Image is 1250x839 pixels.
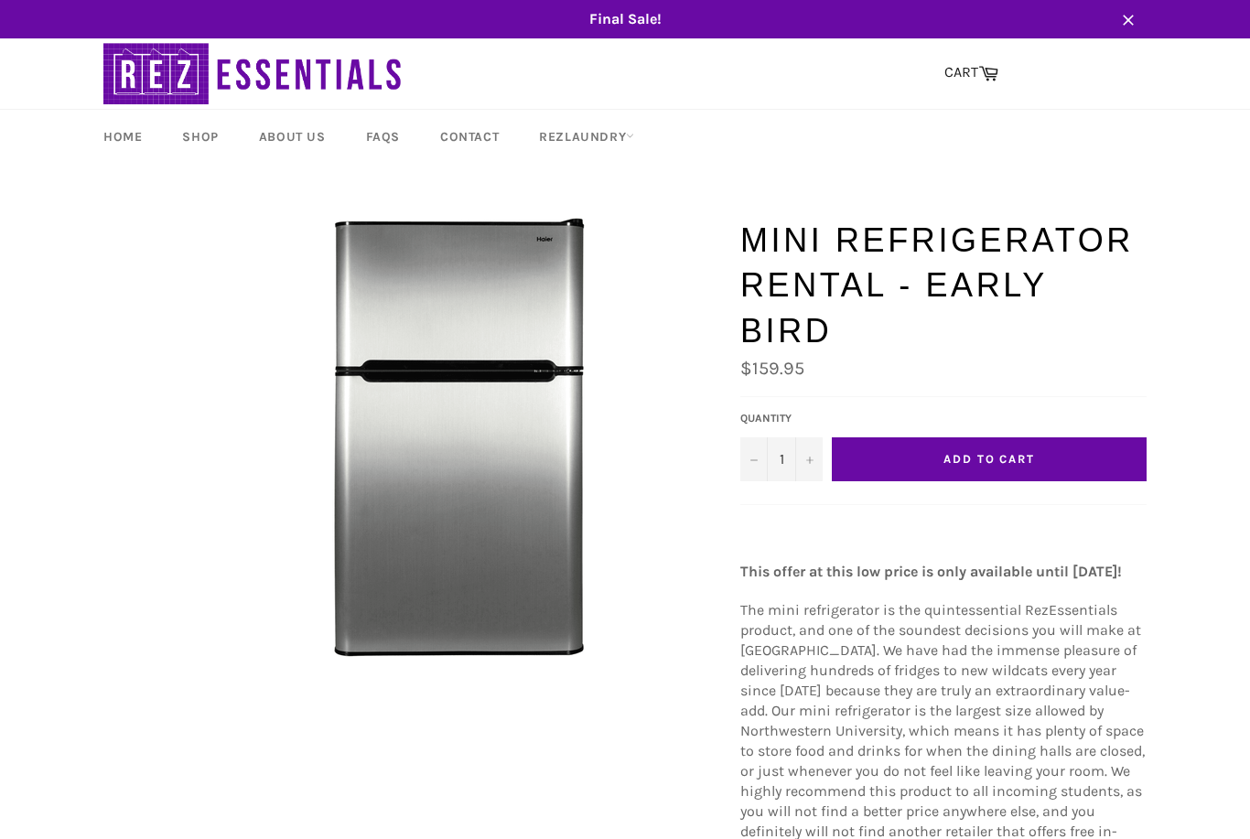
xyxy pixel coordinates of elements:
label: Quantity [740,411,823,426]
img: RezEssentials [103,38,405,109]
button: Decrease quantity [740,437,768,481]
a: CART [935,54,1008,92]
a: About Us [241,110,344,164]
a: Shop [164,110,236,164]
a: RezLaundry [521,110,652,164]
button: Add to Cart [832,437,1147,481]
strong: This offer at this low price is only available until [DATE]! [740,563,1122,580]
span: $159.95 [740,358,804,379]
span: Final Sale! [85,9,1165,29]
a: Home [85,110,160,164]
a: FAQs [348,110,418,164]
a: Contact [422,110,517,164]
h1: Mini Refrigerator Rental - Early Bird [740,218,1147,354]
img: Mini Refrigerator Rental - Early Bird [240,218,679,657]
span: Add to Cart [943,452,1035,466]
button: Increase quantity [795,437,823,481]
